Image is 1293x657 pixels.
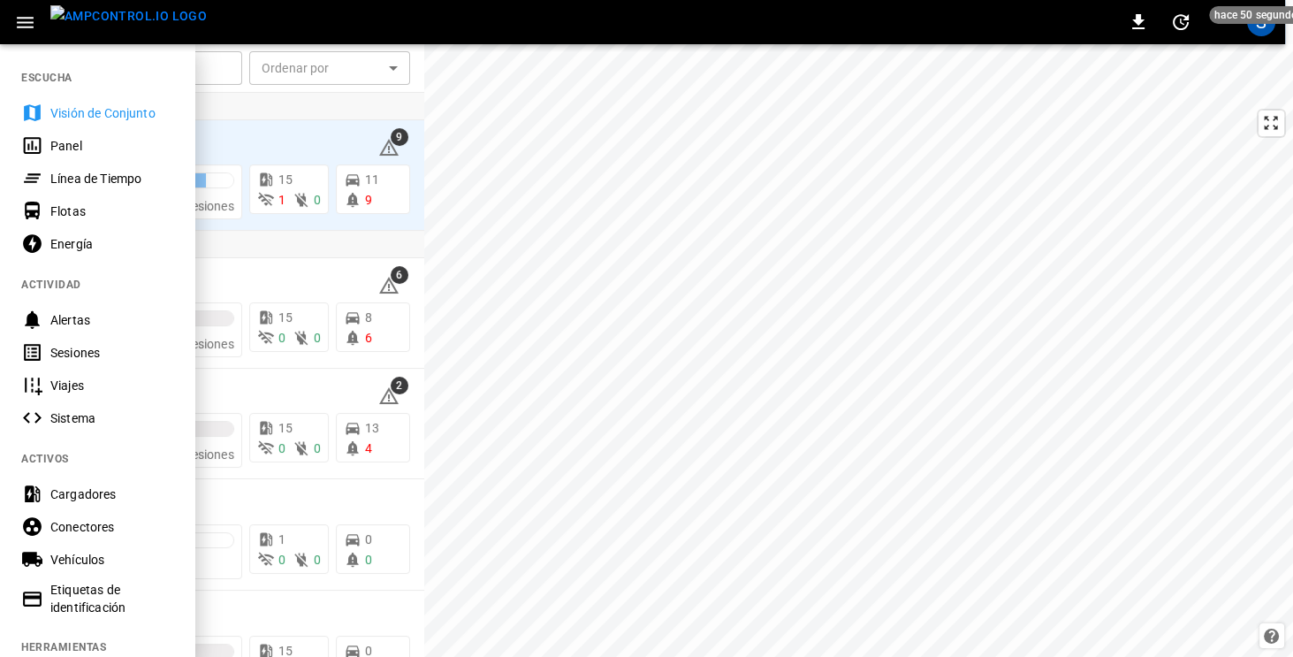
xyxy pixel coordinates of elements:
div: Panel [50,137,173,155]
div: Viajes [50,377,173,394]
div: Flotas [50,202,173,220]
img: ampcontrol.io logo [50,5,207,27]
div: Energía [50,235,173,253]
div: Visión de Conjunto [50,104,173,122]
div: Alertas [50,311,173,329]
div: Línea de Tiempo [50,170,173,187]
button: set refresh interval [1167,8,1195,36]
div: Vehículos [50,551,173,569]
div: Etiquetas de identificación [50,581,173,616]
div: Cargadores [50,485,173,503]
div: Sesiones [50,344,173,362]
div: Conectores [50,518,173,536]
div: Sistema [50,409,173,427]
